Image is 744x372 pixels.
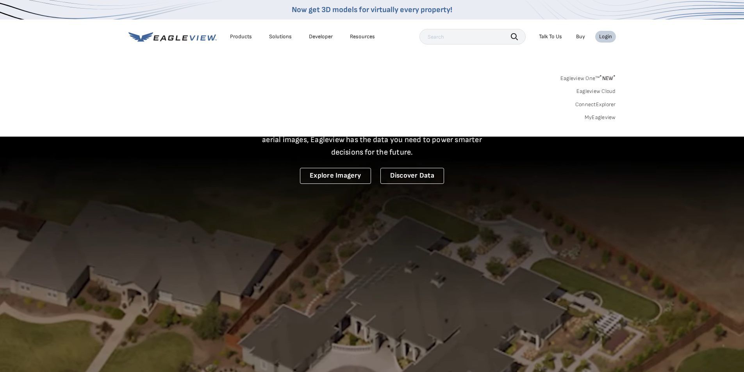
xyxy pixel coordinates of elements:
[419,29,526,44] input: Search
[269,33,292,40] div: Solutions
[292,5,452,14] a: Now get 3D models for virtually every property!
[380,168,444,184] a: Discover Data
[309,33,333,40] a: Developer
[599,33,612,40] div: Login
[230,33,252,40] div: Products
[539,33,562,40] div: Talk To Us
[599,75,616,82] span: NEW
[585,114,616,121] a: MyEagleview
[350,33,375,40] div: Resources
[560,73,616,82] a: Eagleview One™*NEW*
[253,121,492,158] p: A new era starts here. Built on more than 3.5 billion high-resolution aerial images, Eagleview ha...
[576,88,616,95] a: Eagleview Cloud
[300,168,371,184] a: Explore Imagery
[576,33,585,40] a: Buy
[575,101,616,108] a: ConnectExplorer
